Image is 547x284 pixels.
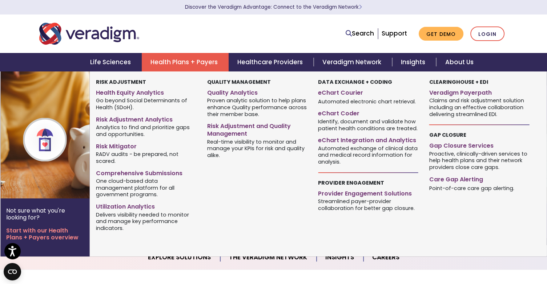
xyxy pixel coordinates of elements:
span: Point-of-care care gap alerting. [429,184,514,192]
a: Health Equity Analytics [96,86,196,97]
span: Proven analytic solution to help plans enhance Quality performance across their member base. [207,97,307,118]
a: The Veradigm Network [220,248,317,267]
a: Health Plans + Payers [142,53,229,71]
a: Risk Mitigator [96,140,196,151]
a: Risk Adjustment and Quality Management [207,120,307,138]
a: Comprehensive Submissions [96,167,196,177]
a: About Us [436,53,482,71]
a: eChart Integration and Analytics [318,134,418,144]
strong: Risk Adjustment [96,78,146,86]
a: Veradigm Network [314,53,392,71]
a: Explore Solutions [139,248,220,267]
span: Real-time visibility to monitor and manage your KPIs for risk and quality alike. [207,138,307,159]
a: Insights [392,53,436,71]
a: Life Sciences [81,53,142,71]
p: Not sure what you're looking for? [6,207,84,221]
strong: Clearinghouse + EDI [429,78,488,86]
span: Go beyond Social Determinants of Health (SDoH). [96,97,196,111]
strong: Gap Closure [429,131,466,139]
span: RADV audits - be prepared, not scared. [96,150,196,164]
span: Delivers visibility needed to monitor and manage key performance indicators. [96,211,196,232]
a: Veradigm Payerpath [429,86,530,97]
span: Learn More [359,4,362,11]
strong: Quality Management [207,78,271,86]
a: Gap Closure Services [429,139,530,150]
a: Start with our Health Plans + Payers overview [6,227,84,248]
span: Analytics to find and prioritize gaps and opportunities. [96,124,196,138]
span: One cloud-based data management platform for all government programs. [96,177,196,198]
strong: Provider Engagement [318,179,384,186]
a: Healthcare Providers [229,53,314,71]
a: eChart Coder [318,107,418,118]
a: Get Demo [419,27,463,41]
a: Quality Analytics [207,86,307,97]
a: Risk Adjustment Analytics [96,113,196,124]
a: Search [346,29,374,38]
span: Streamlined payer-provider collaboration for better gap closure. [318,198,418,212]
a: eChart Courier [318,86,418,97]
img: Veradigm logo [39,22,139,46]
a: Support [382,29,407,38]
strong: Data Exchange + Coding [318,78,392,86]
a: Insights [317,248,363,267]
a: Care Gap Alerting [429,173,530,184]
button: Open CMP widget [4,263,21,280]
a: Provider Engagement Solutions [318,187,418,198]
span: Identify, document and validate how patient health conditions are treated. [318,118,418,132]
a: Utilization Analytics [96,200,196,211]
span: Claims and risk adjustment solution including an effective collaboration delivering streamlined EDI. [429,97,530,118]
span: Proactive, clinically-driven services to help health plans and their network providers close care... [429,150,530,171]
a: Discover the Veradigm Advantage: Connect to the Veradigm NetworkLearn More [185,4,362,11]
img: Health Plan Payers [0,71,117,198]
a: Careers [363,248,408,267]
a: Login [470,26,504,41]
span: Automated electronic chart retrieval. [318,98,416,105]
span: Automated exchange of clinical data and medical record information for analysis. [318,144,418,165]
